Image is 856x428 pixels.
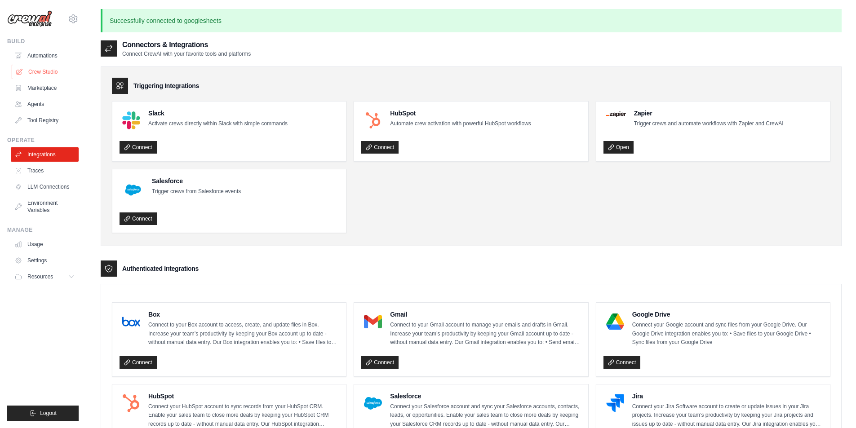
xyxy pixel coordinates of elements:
[12,65,80,79] a: Crew Studio
[361,141,399,154] a: Connect
[152,187,241,196] p: Trigger crews from Salesforce events
[390,119,531,128] p: Automate crew activation with powerful HubSpot workflows
[11,49,79,63] a: Automations
[120,356,157,369] a: Connect
[7,226,79,234] div: Manage
[11,163,79,178] a: Traces
[11,147,79,162] a: Integrations
[7,137,79,144] div: Operate
[122,264,199,273] h3: Authenticated Integrations
[11,196,79,217] a: Environment Variables
[390,321,581,347] p: Connect to your Gmail account to manage your emails and drafts in Gmail. Increase your team’s pro...
[101,9,842,32] p: Successfully connected to googlesheets
[122,179,144,201] img: Salesforce Logo
[632,392,823,401] h4: Jira
[606,394,624,412] img: Jira Logo
[152,176,241,185] h4: Salesforce
[634,119,784,128] p: Trigger crews and automate workflows with Zapier and CrewAI
[390,310,581,319] h4: Gmail
[148,119,288,128] p: Activate crews directly within Slack with simple commands
[7,10,52,27] img: Logo
[364,394,382,412] img: Salesforce Logo
[634,109,784,118] h4: Zapier
[364,111,382,129] img: HubSpot Logo
[122,394,140,412] img: HubSpot Logo
[122,313,140,331] img: Box Logo
[632,310,823,319] h4: Google Drive
[11,97,79,111] a: Agents
[40,410,57,417] span: Logout
[606,111,626,117] img: Zapier Logo
[27,273,53,280] span: Resources
[606,313,624,331] img: Google Drive Logo
[133,81,199,90] h3: Triggering Integrations
[364,313,382,331] img: Gmail Logo
[632,321,823,347] p: Connect your Google account and sync files from your Google Drive. Our Google Drive integration e...
[603,356,641,369] a: Connect
[120,212,157,225] a: Connect
[7,406,79,421] button: Logout
[148,321,339,347] p: Connect to your Box account to access, create, and update files in Box. Increase your team’s prod...
[122,111,140,129] img: Slack Logo
[11,113,79,128] a: Tool Registry
[603,141,634,154] a: Open
[11,237,79,252] a: Usage
[148,109,288,118] h4: Slack
[11,180,79,194] a: LLM Connections
[11,253,79,268] a: Settings
[148,392,339,401] h4: HubSpot
[11,269,79,284] button: Resources
[390,392,581,401] h4: Salesforce
[361,356,399,369] a: Connect
[122,50,251,57] p: Connect CrewAI with your favorite tools and platforms
[7,38,79,45] div: Build
[120,141,157,154] a: Connect
[11,81,79,95] a: Marketplace
[390,109,531,118] h4: HubSpot
[122,40,251,50] h2: Connectors & Integrations
[148,310,339,319] h4: Box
